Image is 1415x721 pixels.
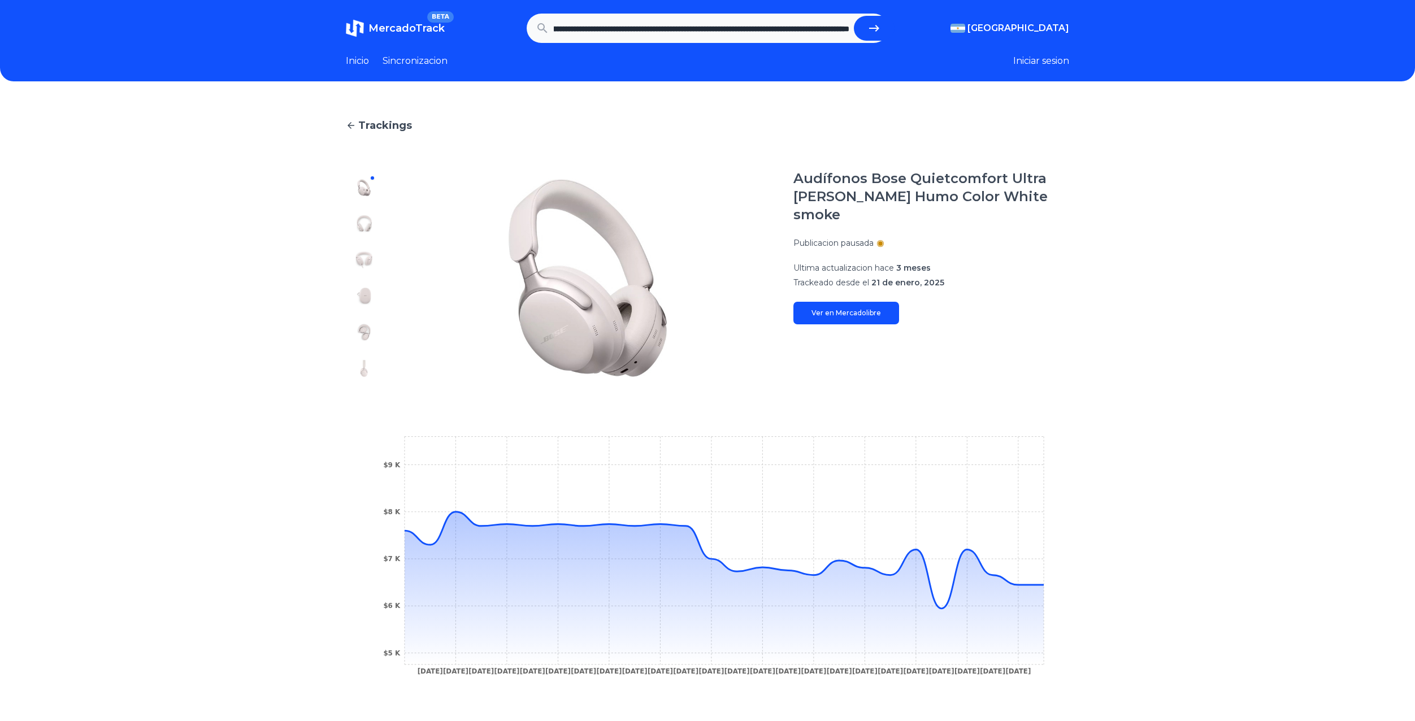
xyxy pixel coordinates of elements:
a: Trackings [346,118,1069,133]
a: MercadoTrackBETA [346,19,445,37]
tspan: $8 K [383,508,401,516]
button: [GEOGRAPHIC_DATA] [950,21,1069,35]
span: 21 de enero, 2025 [871,277,944,288]
tspan: [DATE] [673,667,698,675]
span: 3 meses [896,263,931,273]
tspan: [DATE] [443,667,468,675]
h1: Audífonos Bose Quietcomfort Ultra [PERSON_NAME] Humo Color White smoke [793,170,1069,224]
tspan: [DATE] [1005,667,1031,675]
tspan: [DATE] [954,667,980,675]
tspan: [DATE] [596,667,622,675]
img: Argentina [950,24,965,33]
tspan: [DATE] [724,667,750,675]
p: Publicacion pausada [793,237,874,249]
tspan: [DATE] [878,667,903,675]
tspan: [DATE] [494,667,519,675]
tspan: $6 K [383,602,401,610]
span: Trackeado desde el [793,277,869,288]
tspan: [DATE] [571,667,596,675]
tspan: [DATE] [418,667,443,675]
tspan: [DATE] [468,667,494,675]
img: MercadoTrack [346,19,364,37]
img: Audífonos Bose Quietcomfort Ultra Blanco Humo Color White smoke [355,179,373,197]
tspan: [DATE] [827,667,852,675]
tspan: [DATE] [929,667,954,675]
span: Ultima actualizacion hace [793,263,894,273]
img: Audífonos Bose Quietcomfort Ultra Blanco Humo Color White smoke [355,215,373,233]
img: Audífonos Bose Quietcomfort Ultra Blanco Humo Color White smoke [355,287,373,305]
span: Trackings [358,118,412,133]
tspan: [DATE] [903,667,928,675]
a: Sincronizacion [383,54,448,68]
tspan: [DATE] [750,667,775,675]
tspan: $9 K [383,461,401,469]
a: Ver en Mercadolibre [793,302,899,324]
span: MercadoTrack [368,22,445,34]
img: Audífonos Bose Quietcomfort Ultra Blanco Humo Color White smoke [405,170,771,386]
tspan: [DATE] [775,667,801,675]
tspan: [DATE] [698,667,724,675]
tspan: [DATE] [980,667,1005,675]
img: Audífonos Bose Quietcomfort Ultra Blanco Humo Color White smoke [355,323,373,341]
a: Inicio [346,54,369,68]
tspan: [DATE] [852,667,878,675]
span: [GEOGRAPHIC_DATA] [967,21,1069,35]
tspan: [DATE] [622,667,648,675]
img: Audífonos Bose Quietcomfort Ultra Blanco Humo Color White smoke [355,251,373,269]
tspan: [DATE] [520,667,545,675]
tspan: $5 K [383,649,401,657]
button: Iniciar sesion [1013,54,1069,68]
tspan: [DATE] [801,667,826,675]
img: Audífonos Bose Quietcomfort Ultra Blanco Humo Color White smoke [355,359,373,377]
tspan: [DATE] [545,667,571,675]
tspan: $7 K [383,555,401,563]
span: BETA [427,11,454,23]
tspan: [DATE] [648,667,673,675]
